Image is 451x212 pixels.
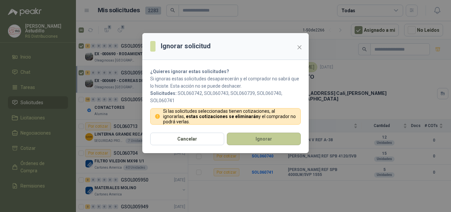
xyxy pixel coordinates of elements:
h3: Ignorar solicitud [161,41,211,51]
p: Si las solicitudes seleccionadas tienen cotizaciones, al ignorarlas, y el comprador no podrá verlas. [163,108,297,124]
button: Cancelar [150,133,224,145]
span: close [297,45,302,50]
b: Solicitudes: [150,91,177,96]
strong: ¿Quieres ignorar estas solicitudes? [150,69,229,74]
button: Ignorar [227,133,301,145]
strong: estas cotizaciones se eliminarán [186,114,259,119]
button: Close [294,42,305,53]
p: Si ignoras estas solicitudes desaparecerán y el comprador no sabrá que lo hiciste. Esta acción no... [150,75,301,90]
p: SOL060742, SOL060743, SOL060739, SOL060740, SOL060741 [150,90,301,104]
